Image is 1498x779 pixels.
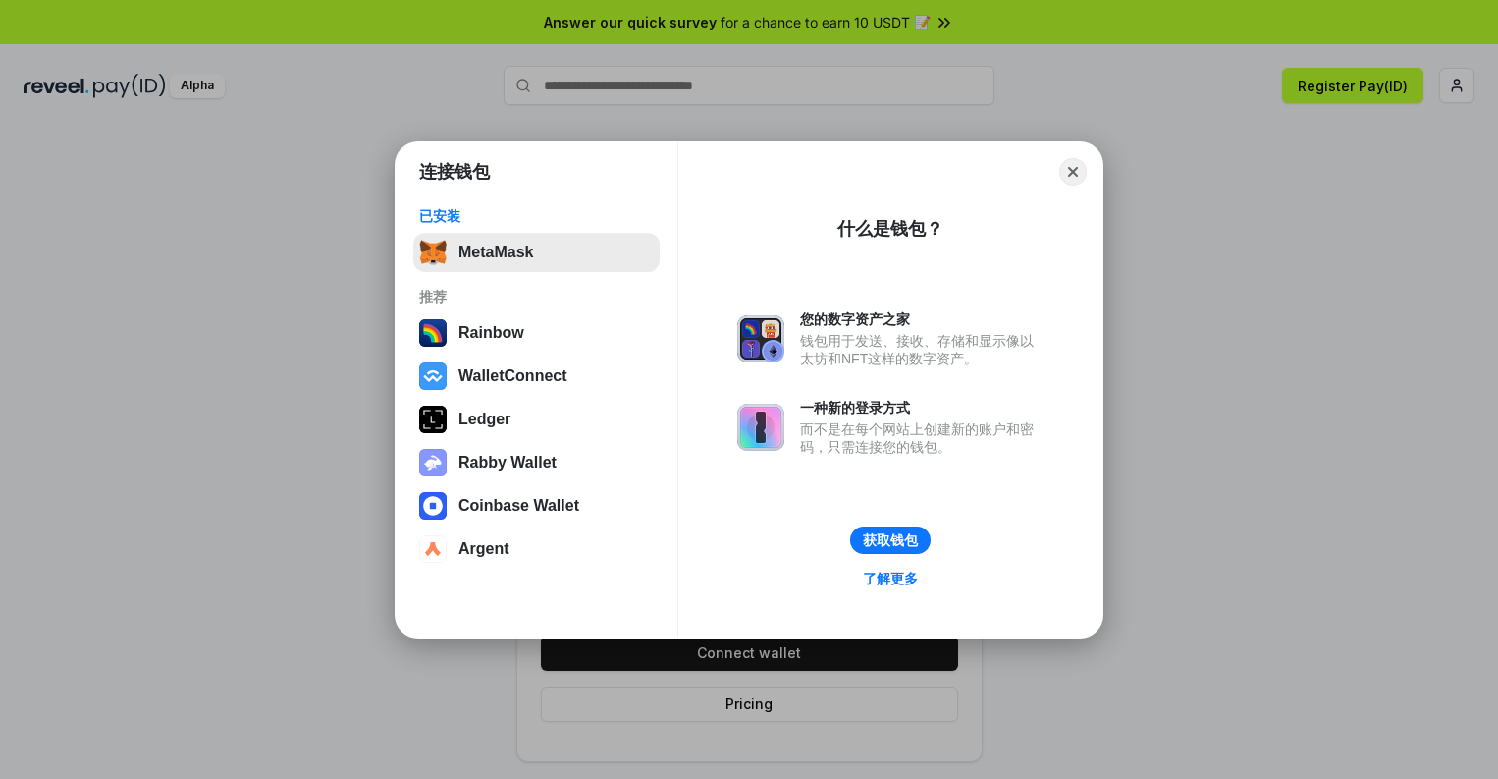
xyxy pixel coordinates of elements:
button: Argent [413,529,660,569]
div: 了解更多 [863,570,918,587]
img: svg+xml,%3Csvg%20width%3D%2228%22%20height%3D%2228%22%20viewBox%3D%220%200%2028%2028%22%20fill%3D... [419,362,447,390]
a: 了解更多 [851,566,930,591]
img: svg+xml,%3Csvg%20width%3D%22120%22%20height%3D%22120%22%20viewBox%3D%220%200%20120%20120%22%20fil... [419,319,447,347]
button: Rainbow [413,313,660,353]
button: Coinbase Wallet [413,486,660,526]
img: svg+xml,%3Csvg%20xmlns%3D%22http%3A%2F%2Fwww.w3.org%2F2000%2Fsvg%22%20fill%3D%22none%22%20viewBox... [737,315,784,362]
button: 获取钱包 [850,527,931,554]
div: 一种新的登录方式 [800,399,1043,417]
div: 获取钱包 [863,531,918,549]
div: 钱包用于发送、接收、存储和显示像以太坊和NFT这样的数字资产。 [800,332,1043,367]
div: Coinbase Wallet [458,497,579,515]
button: WalletConnect [413,357,660,396]
button: MetaMask [413,233,660,272]
img: svg+xml,%3Csvg%20fill%3D%22none%22%20height%3D%2233%22%20viewBox%3D%220%200%2035%2033%22%20width%... [419,239,447,266]
img: svg+xml,%3Csvg%20width%3D%2228%22%20height%3D%2228%22%20viewBox%3D%220%200%2028%2028%22%20fill%3D... [419,492,447,520]
button: Close [1059,158,1087,186]
h1: 连接钱包 [419,160,490,184]
div: 已安装 [419,207,654,225]
div: Ledger [458,411,510,428]
img: svg+xml,%3Csvg%20xmlns%3D%22http%3A%2F%2Fwww.w3.org%2F2000%2Fsvg%22%20fill%3D%22none%22%20viewBox... [737,404,784,451]
div: 而不是在每个网站上创建新的账户和密码，只需连接您的钱包。 [800,420,1043,456]
img: svg+xml,%3Csvg%20xmlns%3D%22http%3A%2F%2Fwww.w3.org%2F2000%2Fsvg%22%20width%3D%2228%22%20height%3... [419,406,447,433]
div: Argent [458,540,509,558]
div: WalletConnect [458,367,567,385]
button: Rabby Wallet [413,443,660,482]
button: Ledger [413,400,660,439]
div: MetaMask [458,244,533,261]
div: 什么是钱包？ [837,217,943,241]
div: 推荐 [419,288,654,306]
img: svg+xml,%3Csvg%20width%3D%2228%22%20height%3D%2228%22%20viewBox%3D%220%200%2028%2028%22%20fill%3D... [419,535,447,563]
div: 您的数字资产之家 [800,310,1043,328]
div: Rainbow [458,324,524,342]
div: Rabby Wallet [458,454,557,472]
img: svg+xml,%3Csvg%20xmlns%3D%22http%3A%2F%2Fwww.w3.org%2F2000%2Fsvg%22%20fill%3D%22none%22%20viewBox... [419,449,447,476]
